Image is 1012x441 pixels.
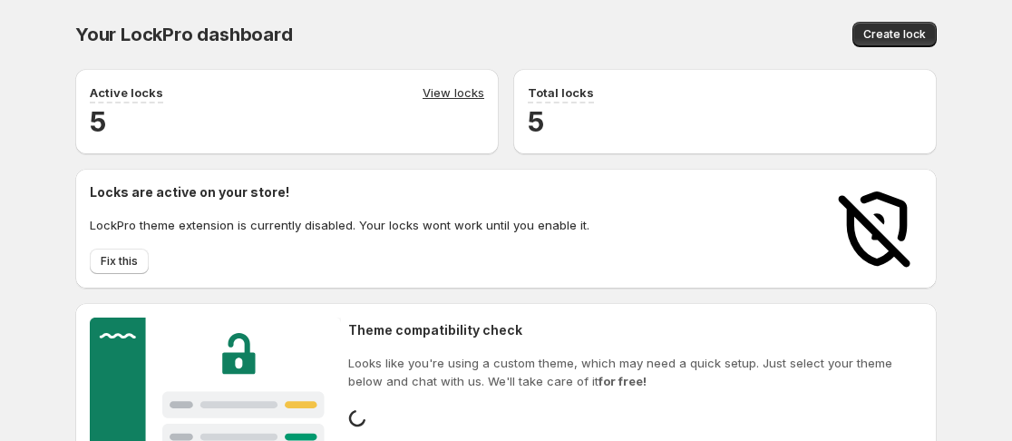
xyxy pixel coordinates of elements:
[832,183,922,274] img: Locks disabled
[90,183,589,201] h2: Locks are active on your store!
[423,83,484,103] a: View locks
[101,254,138,269] span: Fix this
[90,249,149,274] button: Fix this
[528,103,922,140] h2: 5
[598,374,647,388] strong: for free!
[528,83,594,102] p: Total locks
[348,354,922,390] p: Looks like you're using a custom theme, which may need a quick setup. Just select your theme belo...
[852,22,937,47] button: Create lock
[90,83,163,102] p: Active locks
[863,27,926,42] span: Create lock
[90,103,484,140] h2: 5
[90,216,589,234] p: LockPro theme extension is currently disabled. Your locks wont work until you enable it.
[348,321,922,339] h2: Theme compatibility check
[75,24,293,45] span: Your LockPro dashboard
